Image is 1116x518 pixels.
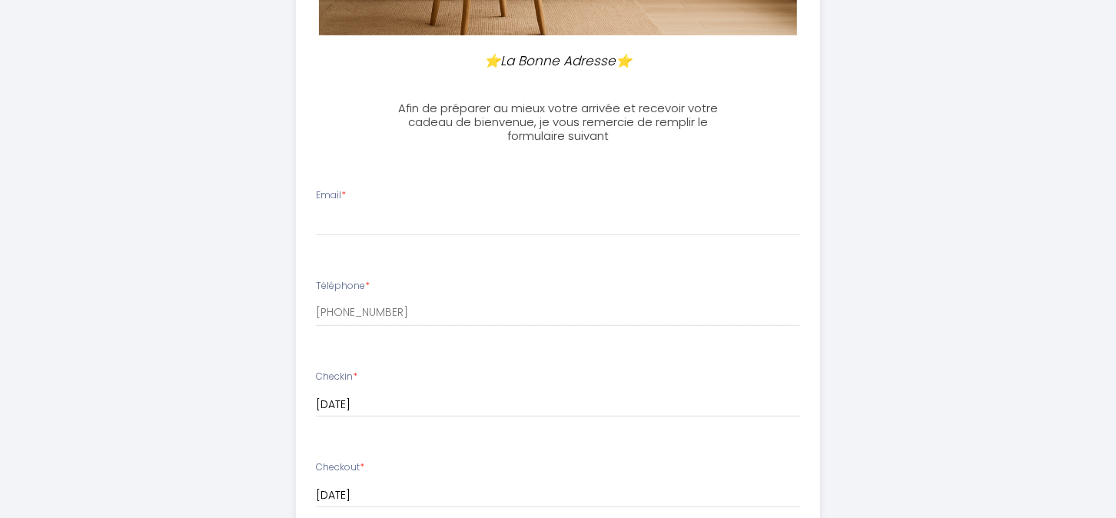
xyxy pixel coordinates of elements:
[387,101,729,143] h3: Afin de préparer au mieux votre arrivée et recevoir votre cadeau de bienvenue, je vous remercie d...
[316,188,346,203] label: Email
[316,279,370,294] label: Téléphone
[394,51,722,71] p: ⭐La Bonne Adresse⭐
[316,370,357,384] label: Checkin
[316,460,364,475] label: Checkout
